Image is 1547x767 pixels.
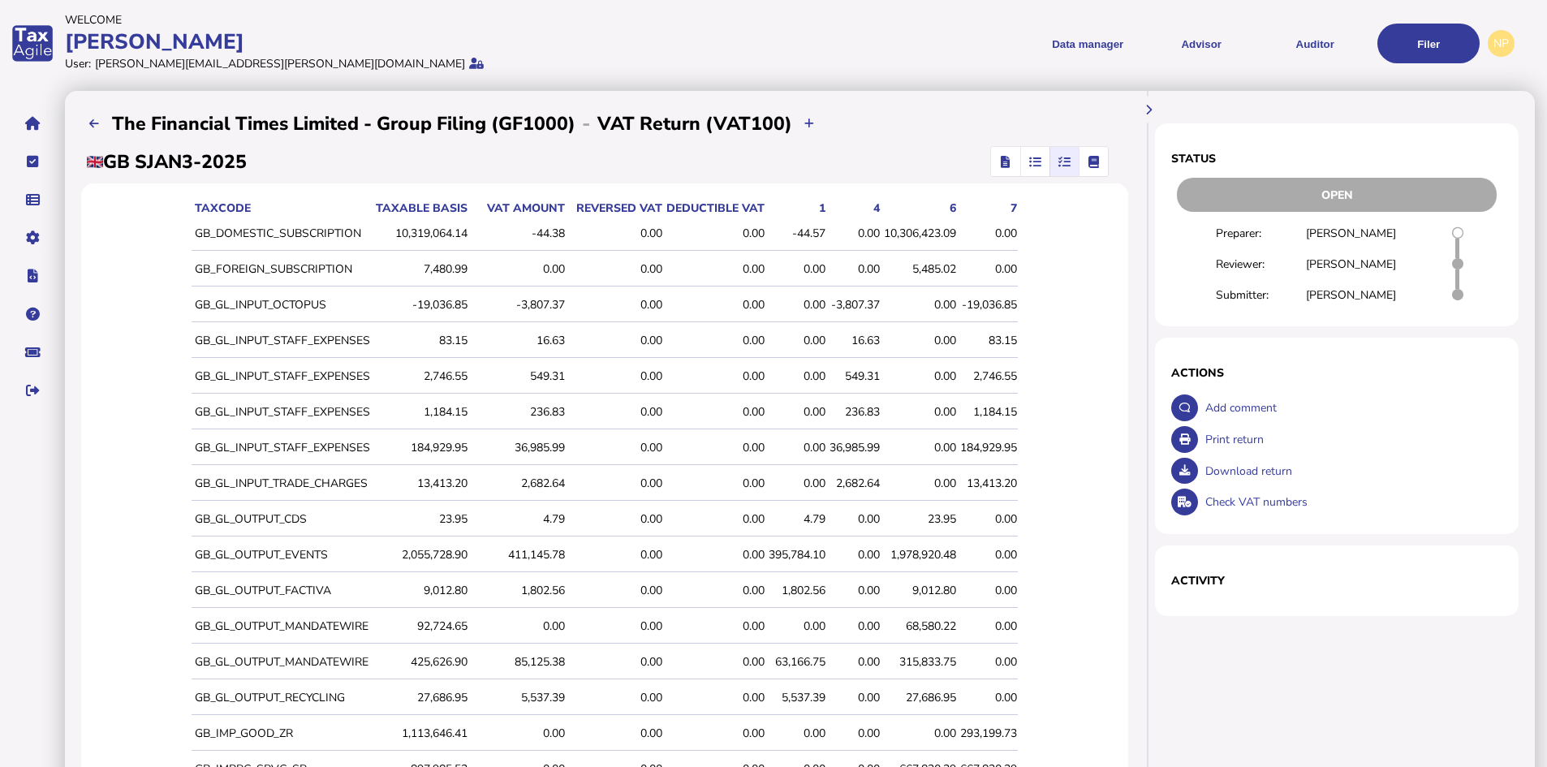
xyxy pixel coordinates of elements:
td: GB_GL_OUTPUT_RECYCLING [192,681,371,715]
div: 0.00 [666,690,765,705]
div: 0.00 [666,583,765,598]
div: 2,682.64 [472,476,565,491]
div: - [575,110,597,136]
div: 0.00 [960,654,1017,670]
td: GB_GL_INPUT_TRADE_CHARGES [192,467,371,501]
div: 0.00 [569,547,662,562]
div: 0.00 [769,618,825,634]
div: 16.63 [472,333,565,348]
div: 2,055,728.90 [374,547,468,562]
td: GB_GL_INPUT_STAFF_EXPENSES [192,395,371,429]
div: 0.00 [569,476,662,491]
div: 549.31 [830,368,880,384]
div: 0.00 [960,690,1017,705]
button: Check VAT numbers on return. [1171,489,1198,515]
div: 293,199.73 [960,726,1017,741]
div: 23.95 [884,511,956,527]
div: 0.00 [769,726,825,741]
td: GB_GL_INPUT_STAFF_EXPENSES [192,324,371,358]
div: VAT amount [472,200,565,216]
div: 0.00 [960,583,1017,598]
div: 4 [830,200,880,216]
div: 0.00 [960,261,1017,277]
div: 0.00 [569,297,662,312]
div: 0.00 [666,297,765,312]
button: Hide [1135,97,1162,123]
div: 0.00 [569,261,662,277]
div: 9,012.80 [884,583,956,598]
div: 5,537.39 [769,690,825,705]
div: 10,306,423.09 [884,226,956,241]
div: [PERSON_NAME][EMAIL_ADDRESS][PERSON_NAME][DOMAIN_NAME] [95,56,465,71]
div: 0.00 [569,654,662,670]
div: 395,784.10 [769,547,825,562]
div: -44.57 [769,226,825,241]
button: Filer [1377,24,1480,63]
div: 27,686.95 [374,690,468,705]
button: Auditor [1264,24,1366,63]
div: 0.00 [769,333,825,348]
td: GB_FOREIGN_SUBSCRIPTION [192,252,371,287]
div: Submitter: [1216,287,1306,303]
div: [PERSON_NAME] [1306,226,1396,241]
div: [PERSON_NAME] [65,28,769,56]
div: 1,802.56 [769,583,825,598]
div: Return status - Actions are restricted to nominated users [1171,178,1502,212]
div: -3,807.37 [830,297,880,312]
div: 63,166.75 [769,654,825,670]
div: 0.00 [830,583,880,598]
div: 2,746.55 [374,368,468,384]
button: Shows a dropdown of VAT Advisor options [1150,24,1252,63]
div: User: [65,56,91,71]
div: 0.00 [960,547,1017,562]
h1: Actions [1171,365,1502,381]
div: 9,012.80 [374,583,468,598]
td: GB_GL_INPUT_STAFF_EXPENSES [192,431,371,465]
div: Reviewer: [1216,256,1306,272]
div: 0.00 [472,261,565,277]
mat-button-toggle: Return view [991,147,1020,176]
div: 0.00 [666,368,765,384]
i: Return requires Daniella Smith to prepare draft. [1452,227,1463,239]
div: 0.00 [569,226,662,241]
div: Add comment [1201,392,1502,424]
div: Taxable basis [374,200,468,216]
div: 0.00 [830,726,880,741]
th: taxCode [192,200,371,217]
div: 1,802.56 [472,583,565,598]
div: 0.00 [666,726,765,741]
div: -3,807.37 [472,297,565,312]
div: 0.00 [666,618,765,634]
div: 23.95 [374,511,468,527]
div: 236.83 [472,404,565,420]
div: 1,184.15 [960,404,1017,420]
h2: VAT Return (VAT100) [597,111,792,136]
div: 184,929.95 [960,440,1017,455]
div: 1,978,920.48 [884,547,956,562]
div: 0.00 [569,333,662,348]
div: 0.00 [472,726,565,741]
menu: navigate products [777,24,1480,63]
button: Download return [1171,458,1198,485]
div: 0.00 [569,618,662,634]
h2: GB SJAN3-2025 [87,149,247,175]
div: -19,036.85 [960,297,1017,312]
div: 0.00 [884,333,956,348]
button: Home [15,106,50,140]
div: 0.00 [769,368,825,384]
div: 0.00 [960,511,1017,527]
div: Welcome [65,12,769,28]
button: Open printable view of return. [1171,426,1198,453]
div: 0.00 [569,440,662,455]
i: Protected by 2-step verification [469,58,484,69]
div: 0.00 [666,440,765,455]
div: 315,833.75 [884,654,956,670]
div: 0.00 [830,226,880,241]
div: 1,184.15 [374,404,468,420]
div: 0.00 [769,297,825,312]
div: 0.00 [884,726,956,741]
div: 425,626.90 [374,654,468,670]
div: 0.00 [830,690,880,705]
div: [PERSON_NAME] [1306,287,1396,303]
